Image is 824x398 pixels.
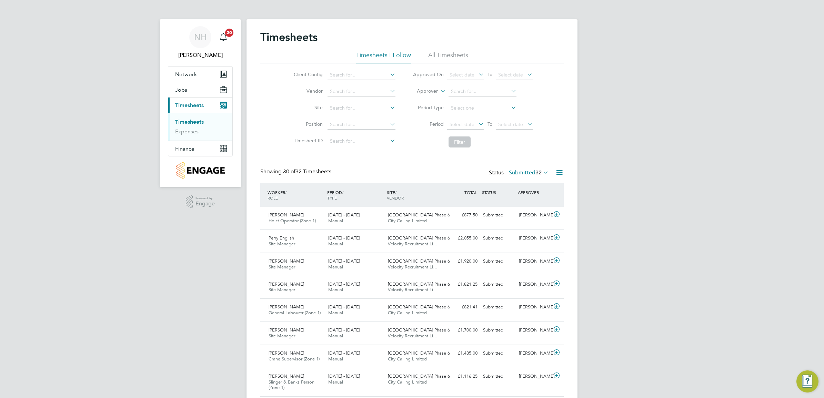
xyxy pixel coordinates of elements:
label: Site [292,104,323,111]
div: STATUS [480,186,516,198]
div: APPROVER [516,186,552,198]
label: Approver [407,88,438,95]
img: countryside-properties-logo-retina.png [176,162,224,179]
span: [PERSON_NAME] [269,258,304,264]
button: Jobs [168,82,232,97]
span: Manual [328,379,343,385]
span: To [485,120,494,129]
span: [PERSON_NAME] [269,327,304,333]
a: Expenses [175,128,199,135]
span: [DATE] - [DATE] [328,212,360,218]
div: [PERSON_NAME] [516,348,552,359]
span: Site Manager [269,287,295,293]
div: £1,700.00 [444,325,480,336]
div: £877.50 [444,210,480,221]
label: Approved On [413,71,444,78]
input: Search for... [328,136,395,146]
div: Submitted [480,256,516,267]
span: Velocity Recruitment Li… [388,241,438,247]
span: [GEOGRAPHIC_DATA] Phase 6 [388,327,450,333]
input: Search for... [328,103,395,113]
div: Status [489,168,550,178]
div: WORKER [266,186,325,204]
span: [GEOGRAPHIC_DATA] Phase 6 [388,350,450,356]
div: [PERSON_NAME] [516,279,552,290]
span: Velocity Recruitment Li… [388,333,438,339]
div: Submitted [480,302,516,313]
span: TOTAL [464,190,477,195]
div: Submitted [480,233,516,244]
div: £2,055.00 [444,233,480,244]
span: NH [194,33,207,42]
a: 20 [217,26,230,48]
span: Select date [498,72,523,78]
span: To [485,70,494,79]
span: [DATE] - [DATE] [328,350,360,356]
span: City Calling Limited [388,379,427,385]
a: Powered byEngage [186,195,215,208]
span: Jobs [175,86,187,93]
div: Timesheets [168,113,232,141]
a: Go to home page [168,162,233,179]
span: Manual [328,218,343,224]
span: [DATE] - [DATE] [328,281,360,287]
span: VENDOR [387,195,404,201]
button: Engage Resource Center [796,370,818,392]
input: Search for... [328,70,395,80]
span: / [395,190,396,195]
span: [GEOGRAPHIC_DATA] Phase 6 [388,304,450,310]
label: Period [413,121,444,127]
span: Site Manager [269,241,295,247]
label: Position [292,121,323,127]
span: [GEOGRAPHIC_DATA] Phase 6 [388,235,450,241]
span: / [342,190,343,195]
span: Crane Supervisor (Zone 1) [269,356,320,362]
li: Timesheets I Follow [356,51,411,63]
div: £1,435.00 [444,348,480,359]
span: [PERSON_NAME] [269,212,304,218]
h2: Timesheets [260,30,318,44]
div: £1,821.25 [444,279,480,290]
span: Select date [450,72,474,78]
span: [PERSON_NAME] [269,350,304,356]
div: Submitted [480,210,516,221]
span: [GEOGRAPHIC_DATA] Phase 6 [388,281,450,287]
span: City Calling Limited [388,356,427,362]
div: [PERSON_NAME] [516,256,552,267]
span: ROLE [268,195,278,201]
div: [PERSON_NAME] [516,302,552,313]
span: Powered by [195,195,215,201]
div: [PERSON_NAME] [516,371,552,382]
input: Search for... [328,87,395,96]
label: Submitted [509,169,549,176]
span: Velocity Recruitment Li… [388,287,438,293]
button: Timesheets [168,98,232,113]
span: 32 [535,169,542,176]
span: 32 Timesheets [283,168,331,175]
span: 20 [225,29,233,37]
span: Manual [328,356,343,362]
div: Submitted [480,325,516,336]
span: Timesheets [175,102,204,109]
div: Showing [260,168,333,175]
a: Timesheets [175,119,204,125]
span: Manual [328,310,343,316]
div: Submitted [480,348,516,359]
div: [PERSON_NAME] [516,210,552,221]
button: Network [168,67,232,82]
span: Perry English [269,235,294,241]
span: [GEOGRAPHIC_DATA] Phase 6 [388,373,450,379]
div: Submitted [480,371,516,382]
span: Manual [328,264,343,270]
button: Finance [168,141,232,156]
span: Finance [175,145,194,152]
a: NH[PERSON_NAME] [168,26,233,59]
span: [DATE] - [DATE] [328,258,360,264]
span: [DATE] - [DATE] [328,327,360,333]
span: Manual [328,241,343,247]
span: City Calling Limited [388,310,427,316]
div: [PERSON_NAME] [516,325,552,336]
span: [GEOGRAPHIC_DATA] Phase 6 [388,212,450,218]
span: 30 of [283,168,295,175]
span: General Labourer (Zone 1) [269,310,321,316]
